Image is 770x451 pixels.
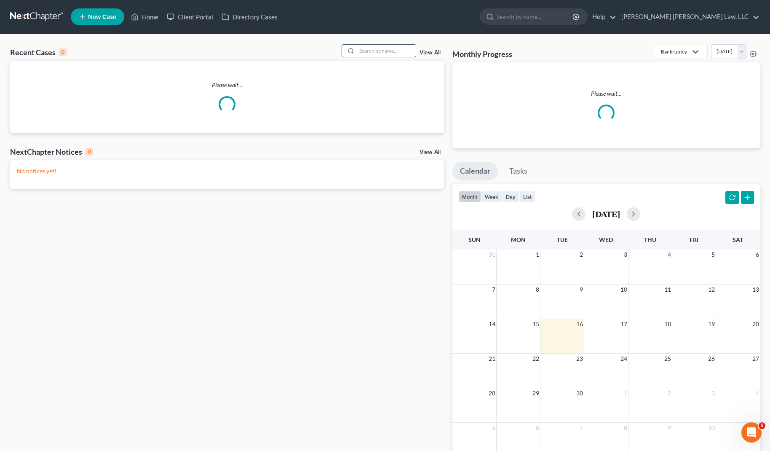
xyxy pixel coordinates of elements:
[707,285,716,295] span: 12
[759,422,765,429] span: 5
[217,9,282,24] a: Directory Cases
[535,423,540,433] span: 6
[459,89,753,98] p: Please wait...
[707,423,716,433] span: 10
[751,354,760,364] span: 27
[663,319,672,329] span: 18
[755,250,760,260] span: 6
[420,50,441,56] a: View All
[127,9,163,24] a: Home
[575,388,584,398] span: 30
[532,388,540,398] span: 29
[711,250,716,260] span: 5
[579,285,584,295] span: 9
[733,236,743,243] span: Sat
[599,236,613,243] span: Wed
[458,191,481,202] button: month
[557,236,568,243] span: Tue
[667,423,672,433] span: 9
[623,250,628,260] span: 3
[620,285,628,295] span: 10
[357,45,416,57] input: Search by name...
[690,236,698,243] span: Fri
[592,209,620,218] h2: [DATE]
[519,191,535,202] button: list
[667,388,672,398] span: 2
[579,250,584,260] span: 2
[741,422,762,443] iframe: Intercom live chat
[751,319,760,329] span: 20
[575,319,584,329] span: 16
[491,423,496,433] span: 5
[711,388,716,398] span: 3
[17,167,437,175] p: No notices yet!
[620,354,628,364] span: 24
[535,285,540,295] span: 8
[488,388,496,398] span: 28
[452,162,498,180] a: Calendar
[663,285,672,295] span: 11
[488,354,496,364] span: 21
[644,236,656,243] span: Thu
[10,147,93,157] div: NextChapter Notices
[532,354,540,364] span: 22
[59,48,67,56] div: 0
[579,423,584,433] span: 7
[617,9,759,24] a: [PERSON_NAME] [PERSON_NAME] Law, LLC
[588,9,616,24] a: Help
[86,148,93,156] div: 0
[620,319,628,329] span: 17
[452,49,512,59] h3: Monthly Progress
[163,9,217,24] a: Client Portal
[623,388,628,398] span: 1
[751,285,760,295] span: 13
[10,47,67,57] div: Recent Cases
[623,423,628,433] span: 8
[575,354,584,364] span: 23
[488,319,496,329] span: 14
[488,250,496,260] span: 31
[481,191,502,202] button: week
[502,191,519,202] button: day
[667,250,672,260] span: 4
[532,319,540,329] span: 15
[491,285,496,295] span: 7
[497,9,574,24] input: Search by name...
[10,81,444,89] p: Please wait...
[420,149,441,155] a: View All
[707,354,716,364] span: 26
[468,236,481,243] span: Sun
[663,354,672,364] span: 25
[88,14,116,20] span: New Case
[511,236,526,243] span: Mon
[535,250,540,260] span: 1
[502,162,535,180] a: Tasks
[661,48,687,55] div: Bankruptcy
[707,319,716,329] span: 19
[755,388,760,398] span: 4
